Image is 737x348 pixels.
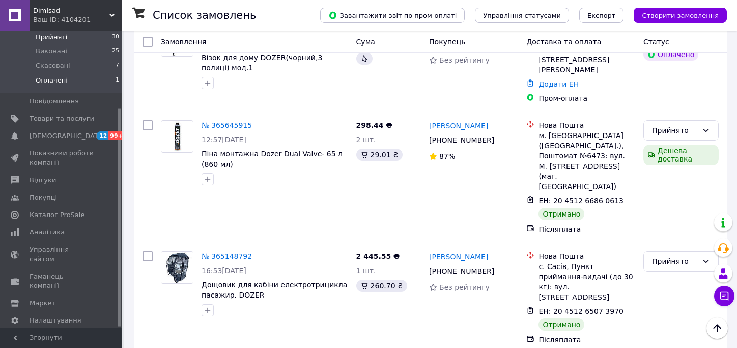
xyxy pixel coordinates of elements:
[652,256,698,267] div: Прийнято
[356,252,400,260] span: 2 445.55 ₴
[652,125,698,136] div: Прийнято
[538,335,635,345] div: Післяплата
[356,136,376,144] span: 2 шт.
[538,318,584,331] div: Отримано
[202,53,322,72] a: Візок для дому DOZER(чорний,3 полиці) мод.1
[30,97,79,106] span: Повідомлення
[161,252,193,283] img: Фото товару
[356,38,375,46] span: Cума
[439,56,490,64] span: Без рейтингу
[30,245,94,263] span: Управління сайтом
[36,61,70,70] span: Скасовані
[429,252,488,262] a: [PERSON_NAME]
[153,9,256,21] h1: Список замовлень
[30,149,94,167] span: Показники роботи компанії
[538,34,635,75] div: [GEOGRAPHIC_DATA], №28 (до 30 кг на одне місце): [STREET_ADDRESS][PERSON_NAME]
[30,228,65,237] span: Аналітика
[161,251,193,284] a: Фото товару
[30,193,57,202] span: Покупці
[161,120,193,153] a: Фото товару
[30,210,84,220] span: Каталог ProSale
[161,38,206,46] span: Замовлення
[328,11,457,20] span: Завантажити звіт по пром-оплаті
[112,33,119,42] span: 30
[30,299,55,308] span: Маркет
[356,280,407,292] div: 260.70 ₴
[36,47,67,56] span: Виконані
[36,76,68,85] span: Оплачені
[30,176,56,185] span: Відгуки
[714,286,734,306] button: Чат з покупцем
[483,12,561,19] span: Управління статусами
[538,251,635,261] div: Нова Пошта
[30,131,105,141] span: [DEMOGRAPHIC_DATA]
[427,133,496,147] div: [PHONE_NUMBER]
[579,8,624,23] button: Експорт
[166,121,187,152] img: Фото товару
[202,266,246,275] span: 16:53[DATE]
[356,266,376,275] span: 1 шт.
[429,38,465,46] span: Покупець
[642,12,719,19] span: Створити замовлення
[202,281,347,299] a: Дощовик для кабіни електротрицикла пасажир. DOZER
[108,131,125,140] span: 99+
[538,307,623,315] span: ЕН: 20 4512 6507 3970
[320,8,465,23] button: Завантажити звіт по пром-оплаті
[202,121,252,129] a: № 365645915
[30,316,81,325] span: Налаштування
[538,197,623,205] span: ЕН: 20 4512 6686 0613
[643,48,698,61] div: Оплачено
[526,38,601,46] span: Доставка та оплата
[538,130,635,192] div: м. [GEOGRAPHIC_DATA] ([GEOGRAPHIC_DATA].), Поштомат №6473: вул. М. [STREET_ADDRESS] (маг. [GEOGRA...
[643,38,669,46] span: Статус
[538,224,635,234] div: Післяплата
[112,47,119,56] span: 25
[116,61,119,70] span: 7
[427,264,496,278] div: [PHONE_NUMBER]
[202,252,252,260] a: № 365148792
[202,150,343,168] a: Піна монтажна Dozer Dual Valve- 65 л (860 мл)
[33,6,109,15] span: DimIsad
[429,121,488,131] a: [PERSON_NAME]
[97,131,108,140] span: 12
[475,8,569,23] button: Управління статусами
[587,12,616,19] span: Експорт
[356,149,403,161] div: 29.01 ₴
[538,120,635,130] div: Нова Пошта
[116,76,119,85] span: 1
[643,145,719,165] div: Дешева доставка
[36,33,67,42] span: Прийняті
[202,136,246,144] span: 12:57[DATE]
[33,15,122,24] div: Ваш ID: 4104201
[538,261,635,302] div: с. Сасів, Пункт приймання-видачі (до 30 кг): вул. [STREET_ADDRESS]
[30,114,94,123] span: Товари та послуги
[538,208,584,220] div: Отримано
[538,80,579,88] a: Додати ЕН
[538,93,635,103] div: Пром-оплата
[634,8,727,23] button: Створити замовлення
[706,317,728,339] button: Наверх
[623,11,727,19] a: Створити замовлення
[439,283,490,291] span: Без рейтингу
[30,272,94,290] span: Гаманець компанії
[439,152,455,160] span: 87%
[356,121,392,129] span: 298.44 ₴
